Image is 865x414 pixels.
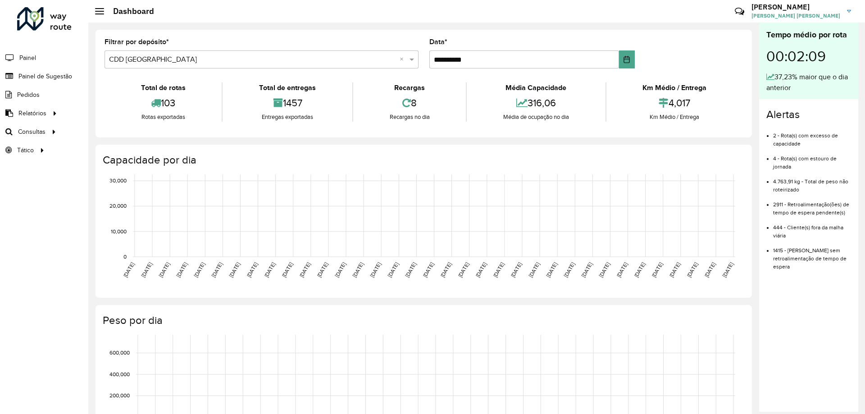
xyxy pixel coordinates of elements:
[400,54,407,65] span: Clear all
[766,29,851,41] div: Tempo médio por rota
[773,217,851,240] li: 444 - Cliente(s) fora da malha viária
[703,261,716,278] text: [DATE]
[469,113,603,122] div: Média de ocupação no dia
[298,261,311,278] text: [DATE]
[545,261,558,278] text: [DATE]
[563,261,576,278] text: [DATE]
[751,3,840,11] h3: [PERSON_NAME]
[528,261,541,278] text: [DATE]
[429,36,447,47] label: Data
[123,254,127,259] text: 0
[281,261,294,278] text: [DATE]
[469,93,603,113] div: 316,06
[109,177,127,183] text: 30,000
[773,171,851,194] li: 4.763,91 kg - Total de peso não roteirizado
[457,261,470,278] text: [DATE]
[609,93,741,113] div: 4,017
[730,2,749,21] a: Contato Rápido
[351,261,364,278] text: [DATE]
[492,261,505,278] text: [DATE]
[766,72,851,93] div: 37,23% maior que o dia anterior
[387,261,400,278] text: [DATE]
[766,41,851,72] div: 00:02:09
[107,93,219,113] div: 103
[18,72,72,81] span: Painel de Sugestão
[619,50,635,68] button: Choose Date
[369,261,382,278] text: [DATE]
[109,203,127,209] text: 20,000
[18,127,46,136] span: Consultas
[469,82,603,93] div: Média Capacidade
[103,154,743,167] h4: Capacidade por dia
[334,261,347,278] text: [DATE]
[355,113,464,122] div: Recargas no dia
[609,82,741,93] div: Km Médio / Entrega
[422,261,435,278] text: [DATE]
[18,109,46,118] span: Relatórios
[355,82,464,93] div: Recargas
[107,82,219,93] div: Total de rotas
[598,261,611,278] text: [DATE]
[103,314,743,327] h4: Peso por dia
[210,261,223,278] text: [DATE]
[721,261,734,278] text: [DATE]
[263,261,276,278] text: [DATE]
[193,261,206,278] text: [DATE]
[773,194,851,217] li: 2911 - Retroalimentação(ões) de tempo de espera pendente(s)
[766,108,851,121] h4: Alertas
[404,261,417,278] text: [DATE]
[109,371,130,377] text: 400,000
[175,261,188,278] text: [DATE]
[158,261,171,278] text: [DATE]
[107,113,219,122] div: Rotas exportadas
[246,261,259,278] text: [DATE]
[474,261,487,278] text: [DATE]
[751,12,840,20] span: [PERSON_NAME] [PERSON_NAME]
[19,53,36,63] span: Painel
[615,261,628,278] text: [DATE]
[633,261,646,278] text: [DATE]
[228,261,241,278] text: [DATE]
[140,261,153,278] text: [DATE]
[355,93,464,113] div: 8
[580,261,593,278] text: [DATE]
[104,6,154,16] h2: Dashboard
[109,393,130,399] text: 200,000
[105,36,169,47] label: Filtrar por depósito
[668,261,681,278] text: [DATE]
[651,261,664,278] text: [DATE]
[225,113,350,122] div: Entregas exportadas
[439,261,452,278] text: [DATE]
[17,146,34,155] span: Tático
[225,82,350,93] div: Total de entregas
[17,90,40,100] span: Pedidos
[773,240,851,271] li: 1415 - [PERSON_NAME] sem retroalimentação de tempo de espera
[510,261,523,278] text: [DATE]
[111,228,127,234] text: 10,000
[686,261,699,278] text: [DATE]
[316,261,329,278] text: [DATE]
[609,113,741,122] div: Km Médio / Entrega
[225,93,350,113] div: 1457
[122,261,135,278] text: [DATE]
[773,148,851,171] li: 4 - Rota(s) com estouro de jornada
[109,350,130,356] text: 600,000
[773,125,851,148] li: 2 - Rota(s) com excesso de capacidade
